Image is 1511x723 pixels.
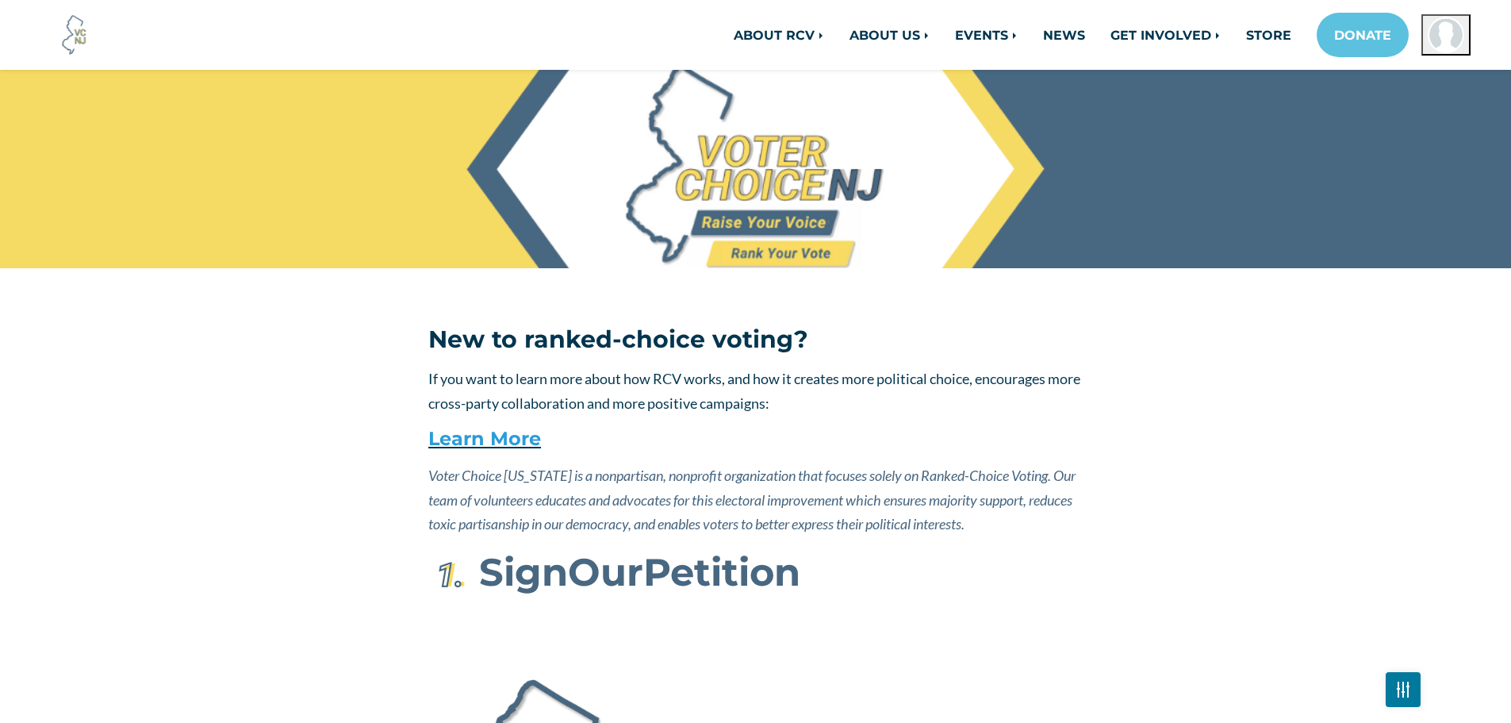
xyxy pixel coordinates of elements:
span: Our [568,548,643,595]
nav: Main navigation [429,13,1471,57]
em: Voter Choice [US_STATE] is a nonpartisan, nonprofit organization that focuses solely on Ranked-Ch... [428,467,1076,533]
strong: Sign Petition [479,548,800,595]
a: ABOUT US [837,19,942,51]
a: GET INVOLVED [1098,19,1233,51]
img: Voter Choice NJ [53,13,96,56]
button: Open profile menu for Philip Welsh [1421,14,1471,56]
a: NEWS [1030,19,1098,51]
a: STORE [1233,19,1304,51]
h3: New to ranked-choice voting? [428,325,1083,354]
a: Learn More [428,427,541,450]
a: EVENTS [942,19,1030,51]
a: ABOUT RCV [721,19,837,51]
img: Philip Welsh [1428,17,1464,53]
a: DONATE [1317,13,1409,57]
img: Fader [1397,686,1409,693]
p: If you want to learn more about how RCV works, and how it creates more political choice, encourag... [428,367,1083,415]
img: First [428,556,468,595]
